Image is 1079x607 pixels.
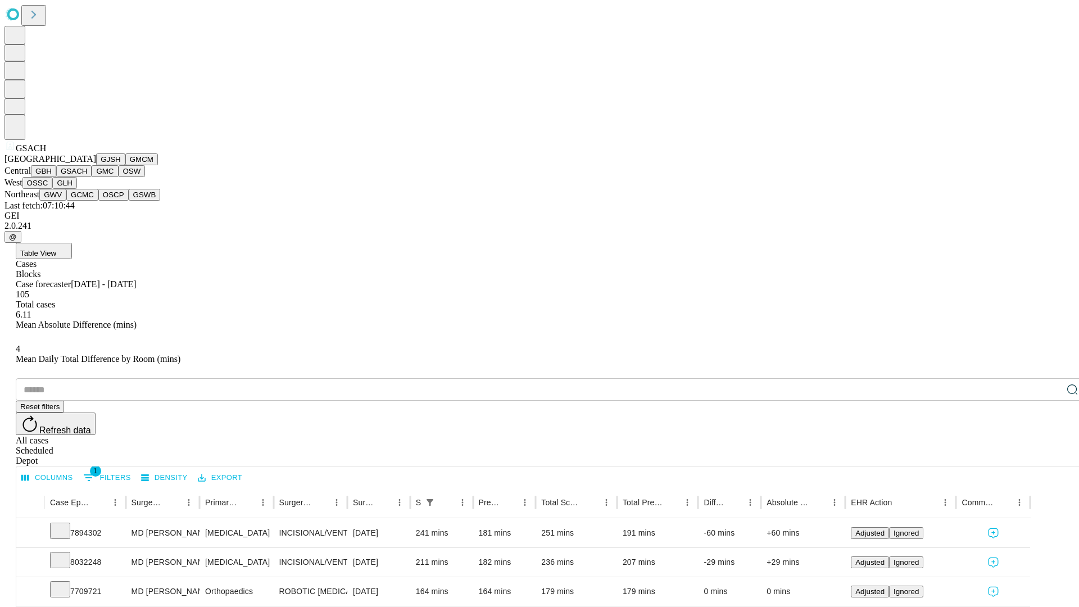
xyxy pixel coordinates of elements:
div: Orthopaedics [205,577,268,606]
div: +60 mins [767,519,840,547]
span: Case forecaster [16,279,71,289]
span: Mean Daily Total Difference by Room (mins) [16,354,180,364]
button: Ignored [889,556,923,568]
button: Adjusted [851,586,889,597]
span: Adjusted [855,529,885,537]
button: Menu [599,495,614,510]
div: [DATE] [353,519,405,547]
button: Menu [517,495,533,510]
button: Sort [727,495,742,510]
span: Ignored [894,587,919,596]
span: Last fetch: 07:10:44 [4,201,75,210]
button: Ignored [889,527,923,539]
div: Surgeon Name [132,498,164,507]
button: @ [4,231,21,243]
span: @ [9,233,17,241]
span: Ignored [894,529,919,537]
div: Surgery Date [353,498,375,507]
div: Total Predicted Duration [623,498,663,507]
div: 7894302 [50,519,120,547]
div: 1 active filter [422,495,438,510]
div: 251 mins [541,519,611,547]
button: Menu [679,495,695,510]
div: ROBOTIC [MEDICAL_DATA] KNEE TOTAL [279,577,342,606]
div: GEI [4,211,1075,221]
div: [DATE] [353,577,405,606]
div: -60 mins [704,519,755,547]
button: Sort [893,495,909,510]
div: MD [PERSON_NAME] [132,548,194,577]
div: Scheduled In Room Duration [416,498,421,507]
div: 207 mins [623,548,693,577]
button: Sort [165,495,181,510]
button: Sort [811,495,827,510]
div: 2.0.241 [4,221,1075,231]
div: [DATE] [353,548,405,577]
div: INCISIONAL/VENTRAL/SPIGELIAN [MEDICAL_DATA] INITIAL 3-10 CM REDUCIBLE [279,548,342,577]
div: EHR Action [851,498,892,507]
span: [DATE] - [DATE] [71,279,136,289]
button: Sort [376,495,392,510]
button: Sort [439,495,455,510]
div: Surgery Name [279,498,312,507]
button: Adjusted [851,527,889,539]
span: 1 [90,465,101,477]
div: 181 mins [479,519,531,547]
button: Menu [1012,495,1027,510]
div: Difference [704,498,726,507]
button: Menu [455,495,470,510]
button: Select columns [19,469,76,487]
button: GMCM [125,153,158,165]
div: 179 mins [541,577,611,606]
div: 7709721 [50,577,120,606]
div: Case Epic Id [50,498,90,507]
button: Sort [583,495,599,510]
div: 164 mins [416,577,468,606]
span: Mean Absolute Difference (mins) [16,320,137,329]
button: OSW [119,165,146,177]
span: Adjusted [855,587,885,596]
button: GLH [52,177,76,189]
button: Menu [392,495,407,510]
button: GSWB [129,189,161,201]
button: Sort [313,495,329,510]
div: Absolute Difference [767,498,810,507]
span: Refresh data [39,425,91,435]
div: MD [PERSON_NAME] [132,577,194,606]
span: Central [4,166,31,175]
button: GSACH [56,165,92,177]
div: Total Scheduled Duration [541,498,582,507]
button: Menu [742,495,758,510]
span: GSACH [16,143,46,153]
div: 164 mins [479,577,531,606]
button: Show filters [80,469,134,487]
button: Sort [92,495,107,510]
div: 8032248 [50,548,120,577]
span: Northeast [4,189,39,199]
button: GMC [92,165,118,177]
button: Menu [329,495,344,510]
div: 236 mins [541,548,611,577]
button: Sort [501,495,517,510]
span: Table View [20,249,56,257]
button: Export [195,469,245,487]
button: Expand [22,553,39,573]
button: Expand [22,524,39,543]
span: 6.11 [16,310,31,319]
span: 105 [16,289,29,299]
div: MD [PERSON_NAME] [132,519,194,547]
div: Comments [962,498,994,507]
div: 0 mins [704,577,755,606]
span: Total cases [16,300,55,309]
div: -29 mins [704,548,755,577]
button: Menu [827,495,842,510]
span: West [4,178,22,187]
button: Menu [255,495,271,510]
div: Primary Service [205,498,238,507]
button: Sort [996,495,1012,510]
div: 0 mins [767,577,840,606]
div: Predicted In Room Duration [479,498,501,507]
button: Density [138,469,191,487]
div: 179 mins [623,577,693,606]
button: Menu [937,495,953,510]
